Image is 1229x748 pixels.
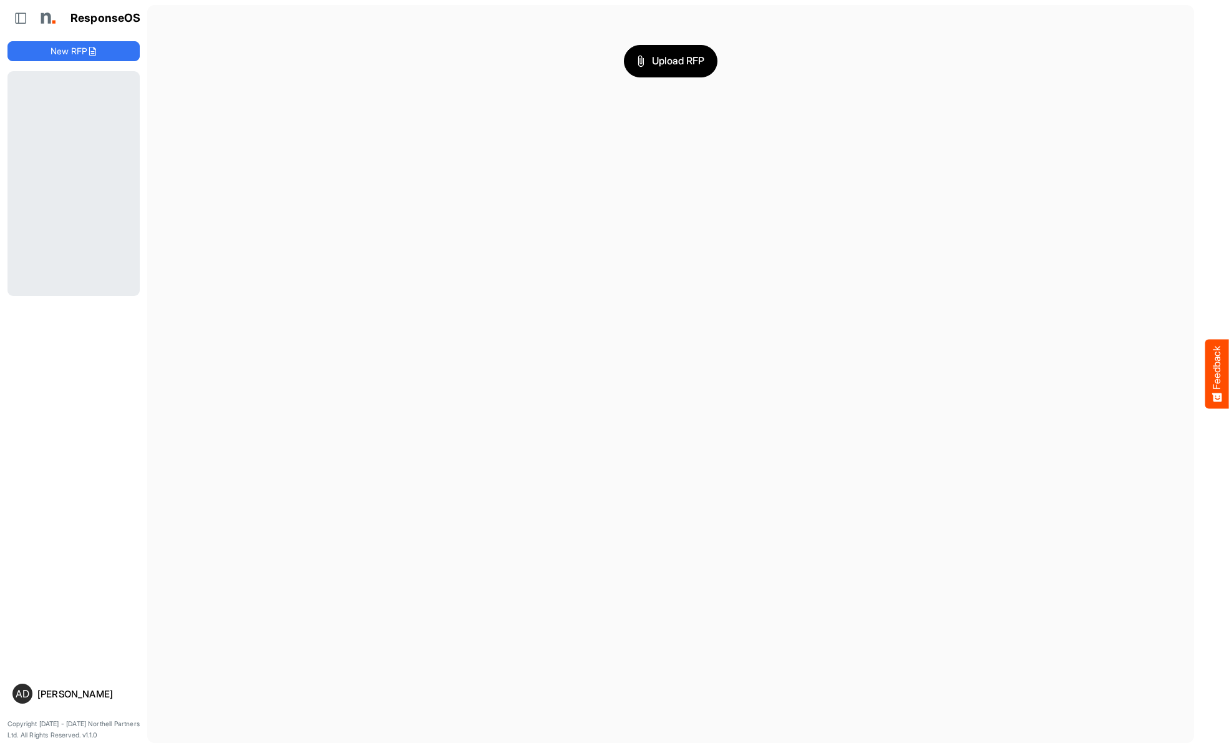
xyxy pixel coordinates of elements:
[37,689,135,699] div: [PERSON_NAME]
[70,12,141,25] h1: ResponseOS
[7,719,140,741] p: Copyright [DATE] - [DATE] Northell Partners Ltd. All Rights Reserved. v1.1.0
[1205,340,1229,409] button: Feedback
[16,689,29,699] span: AD
[7,71,140,295] div: Loading...
[7,41,140,61] button: New RFP
[637,53,704,69] span: Upload RFP
[34,6,59,31] img: Northell
[624,45,717,77] button: Upload RFP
